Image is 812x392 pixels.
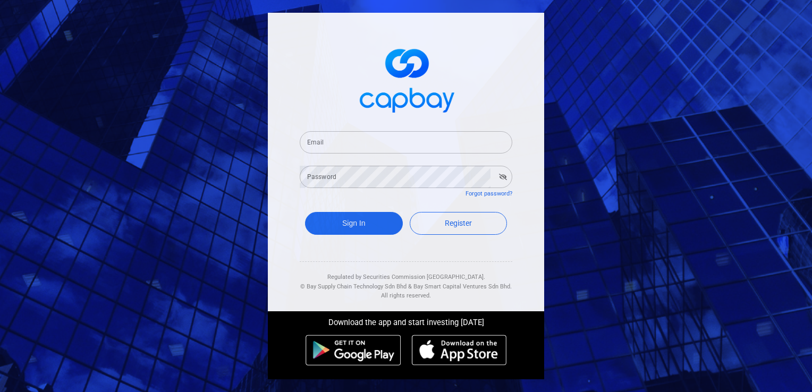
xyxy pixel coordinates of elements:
[445,219,472,227] span: Register
[305,212,403,235] button: Sign In
[300,283,407,290] span: © Bay Supply Chain Technology Sdn Bhd
[300,262,512,301] div: Regulated by Securities Commission [GEOGRAPHIC_DATA]. & All rights reserved.
[413,283,512,290] span: Bay Smart Capital Ventures Sdn Bhd.
[410,212,508,235] a: Register
[412,335,506,365] img: ios
[353,39,459,118] img: logo
[306,335,401,365] img: android
[466,190,512,197] a: Forgot password?
[260,311,552,329] div: Download the app and start investing [DATE]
